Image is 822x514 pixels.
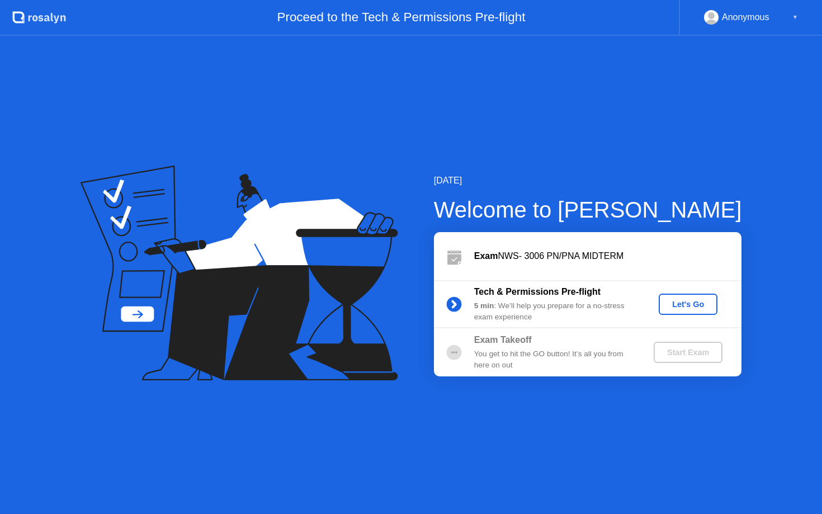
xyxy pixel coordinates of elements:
[663,300,713,309] div: Let's Go
[654,342,722,363] button: Start Exam
[474,301,494,310] b: 5 min
[722,10,769,25] div: Anonymous
[658,348,718,357] div: Start Exam
[474,287,601,296] b: Tech & Permissions Pre-flight
[434,193,742,227] div: Welcome to [PERSON_NAME]
[792,10,798,25] div: ▼
[434,174,742,187] div: [DATE]
[659,294,717,315] button: Let's Go
[474,348,635,371] div: You get to hit the GO button! It’s all you from here on out
[474,300,635,323] div: : We’ll help you prepare for a no-stress exam experience
[474,251,498,261] b: Exam
[474,249,741,263] div: NWS- 3006 PN/PNA MIDTERM
[474,335,532,345] b: Exam Takeoff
